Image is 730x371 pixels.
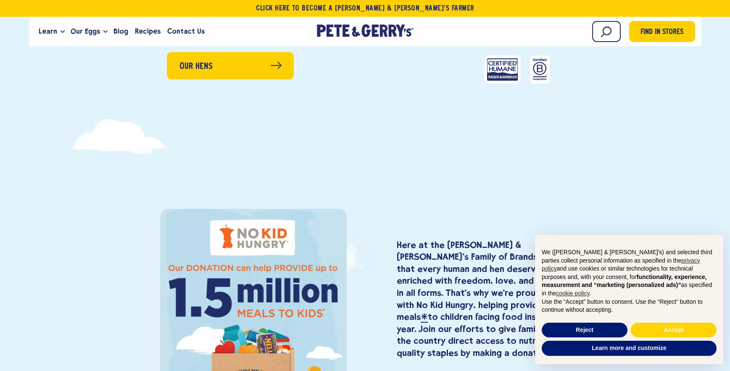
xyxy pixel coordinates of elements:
button: Accept [631,323,717,338]
div: Notice [528,228,730,371]
button: Reject [542,323,627,338]
button: Open the dropdown menu for Our Eggs [103,30,108,33]
a: Learn [35,20,61,43]
a: Blog [110,20,132,43]
span: Recipes [135,26,161,37]
a: Contact Us [164,20,208,43]
span: Our Eggs [71,26,100,37]
a: Our Hens [167,52,294,79]
input: Search [592,21,621,42]
a: cookie policy [556,290,589,297]
a: Our Eggs [67,20,103,43]
button: Open the dropdown menu for Learn [61,30,65,33]
button: Learn more and customize [542,341,717,356]
p: We ([PERSON_NAME] & [PERSON_NAME]'s) and selected third parties collect personal information as s... [542,248,717,298]
p: Here at the [PERSON_NAME] & [PERSON_NAME]'s Family of Brands, we believe that every human and hen... [397,239,589,359]
span: Find in Stores [640,27,683,38]
span: Learn [39,26,57,37]
span: Contact Us [167,26,205,37]
a: Find in Stores [629,21,695,42]
p: Use the “Accept” button to consent. Use the “Reject” button to continue without accepting. [542,298,717,314]
span: Our Hens [179,60,213,73]
a: Recipes [132,20,164,43]
span: Blog [113,26,128,37]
